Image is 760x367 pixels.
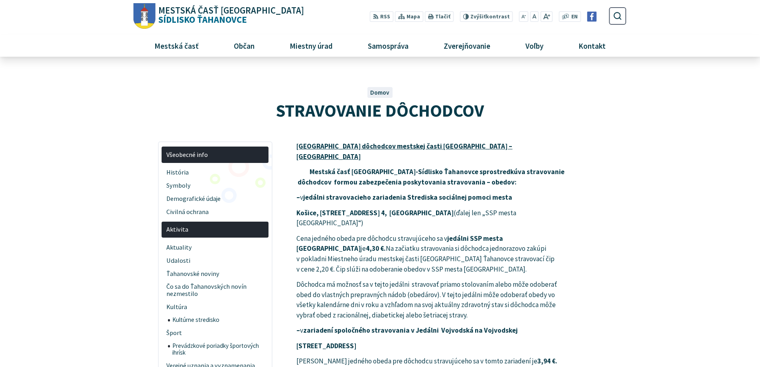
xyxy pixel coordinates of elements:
[296,208,566,228] p: (ďalej len „SSP mesta [GEOGRAPHIC_DATA]“)
[470,14,510,20] span: kontrast
[162,192,268,205] a: Demografické údaje
[166,326,264,339] span: Šport
[571,13,578,21] span: EN
[162,179,268,192] a: Symboly
[564,35,620,56] a: Kontakt
[162,280,268,301] a: Čo sa do Ťahanovských novín nezmestilo
[134,3,156,29] img: Prejsť na domovskú stránku
[166,179,264,192] span: Symboly
[162,205,268,218] a: Civilná ochrana
[296,356,566,367] p: [PERSON_NAME] jedného obeda pre dôchodcu stravujúceho sa v tomto zariadení je
[162,166,268,179] a: História
[587,12,597,22] img: Prejsť na Facebook stránku
[166,267,264,280] span: Ťahanovské noviny
[296,142,512,161] u: [GEOGRAPHIC_DATA] dôchodcov mestskej časti [GEOGRAPHIC_DATA] – [GEOGRAPHIC_DATA]
[296,326,300,335] strong: –
[166,301,264,314] span: Kultúra
[416,326,518,335] strong: Jedálni Vojvodská na Vojvodskej
[429,35,505,56] a: Zverejňovanie
[296,167,565,186] strong: Mestská časť [GEOGRAPHIC_DATA]-Sídlisko Ťahanovce sprostredkúva stravovanie dôchodcov formou zabe...
[231,35,257,56] span: Občan
[166,166,264,179] span: História
[166,241,264,254] span: Aktuality
[166,192,264,205] span: Demografické údaje
[276,99,484,121] span: STRAVOVANIE DÔCHODCOV
[395,11,423,22] a: Mapa
[370,11,393,22] a: RSS
[540,11,553,22] button: Zväčšiť veľkosť písma
[370,89,389,96] a: Domov
[162,326,268,339] a: Šport
[303,193,512,202] strong: jedálni stravovacieho zariadenia Strediska sociálnej pomoci mesta
[166,223,264,236] span: Aktivita
[537,357,557,365] strong: 3,94 €.
[151,35,201,56] span: Mestská časť
[140,35,213,56] a: Mestská časť
[158,6,304,15] span: Mestská časť [GEOGRAPHIC_DATA]
[303,326,415,335] strong: zariadení spoločného stravovania v
[296,208,454,217] strong: Košice, [STREET_ADDRESS] 4, [GEOGRAPHIC_DATA]
[576,35,609,56] span: Kontakt
[134,3,304,29] a: Logo Sídlisko Ťahanovce, prejsť na domovskú stránku.
[296,341,356,350] strong: [STREET_ADDRESS]
[168,314,269,327] a: Kultúrne stredisko
[219,35,269,56] a: Občan
[275,35,347,56] a: Miestny úrad
[460,11,513,22] button: Zvýšiťkontrast
[296,280,566,321] p: Dôchodca má možnosť sa v tejto jedálni stravovať priamo stolovaním alebo môže odoberať obed do vl...
[366,244,386,253] strong: 4,30 €.
[172,339,264,359] span: Prevádzkové poriadky športových ihrísk
[470,13,486,20] span: Zvýšiť
[425,11,454,22] button: Tlačiť
[172,314,264,327] span: Kultúrne stredisko
[162,222,268,238] a: Aktivita
[286,35,336,56] span: Miestny úrad
[353,35,423,56] a: Samospráva
[166,148,264,161] span: Všeobecné info
[162,267,268,280] a: Ťahanovské noviny
[296,193,300,202] strong: –
[156,6,304,24] span: Sídlisko Ťahanovce
[519,11,529,22] button: Zmenšiť veľkosť písma
[296,192,566,203] p: v
[380,13,390,21] span: RSS
[435,14,450,20] span: Tlačiť
[530,11,539,22] button: Nastaviť pôvodnú veľkosť písma
[296,325,566,336] p: v
[365,35,411,56] span: Samospráva
[569,13,580,21] a: EN
[407,13,420,21] span: Mapa
[162,241,268,254] a: Aktuality
[162,147,268,163] a: Všeobecné info
[440,35,493,56] span: Zverejňovanie
[162,254,268,267] a: Udalosti
[296,234,566,275] p: Cena jedného obeda pre dôchodcu stravujúceho sa v je Na začiatku stravovania si dôchodca jednoraz...
[523,35,547,56] span: Voľby
[166,280,264,301] span: Čo sa do Ťahanovských novín nezmestilo
[511,35,558,56] a: Voľby
[166,205,264,218] span: Civilná ochrana
[168,339,269,359] a: Prevádzkové poriadky športových ihrísk
[166,254,264,267] span: Udalosti
[162,301,268,314] a: Kultúra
